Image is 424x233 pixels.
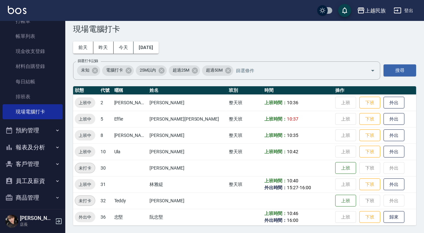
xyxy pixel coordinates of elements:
td: 忠堅 [113,209,148,225]
span: 10:46 [287,211,298,216]
td: [PERSON_NAME] [113,127,148,143]
span: 上班中 [75,99,95,106]
td: 2 [99,94,112,111]
b: 外出時間： [264,185,287,190]
div: 未知 [77,65,100,76]
td: [PERSON_NAME] [148,127,227,143]
td: 整天班 [227,176,263,192]
button: 外出 [384,129,404,141]
button: 下班 [359,211,380,223]
td: 10 [99,143,112,160]
a: 材料自購登錄 [3,59,63,74]
td: [PERSON_NAME] [148,192,227,209]
th: 暱稱 [113,86,148,95]
td: 整天班 [227,111,263,127]
td: 8 [99,127,112,143]
td: 36 [99,209,112,225]
th: 操作 [334,86,416,95]
th: 班別 [227,86,263,95]
td: [PERSON_NAME] [148,94,227,111]
button: 下班 [359,97,380,109]
button: 歸來 [384,211,404,223]
span: 未知 [77,67,93,74]
th: 姓名 [148,86,227,95]
div: 電腦打卡 [102,65,134,76]
button: 上班 [335,195,356,207]
button: 下班 [359,129,380,141]
span: 10:42 [287,149,298,154]
span: 上班中 [75,181,95,188]
button: 報表及分析 [3,139,63,156]
b: 上班時間： [264,116,287,122]
td: 整天班 [227,127,263,143]
a: 現金收支登錄 [3,44,63,59]
span: 10:35 [287,133,298,138]
span: 15:27 [287,185,298,190]
span: 未打卡 [75,165,95,172]
a: 打帳單 [3,14,63,29]
td: - [263,176,334,192]
h5: [PERSON_NAME] [20,215,53,222]
b: 上班時間： [264,100,287,105]
span: 10:40 [287,178,298,183]
button: 外出 [384,178,404,191]
span: 16:00 [300,185,311,190]
span: 16:00 [287,218,298,223]
td: 整天班 [227,143,263,160]
p: 店長 [20,222,53,227]
button: 外出 [384,146,404,158]
td: [PERSON_NAME][PERSON_NAME] [148,111,227,127]
span: 外出中 [75,214,95,221]
th: 時間 [263,86,334,95]
b: 外出時間： [264,218,287,223]
img: Logo [8,6,26,14]
button: 商品管理 [3,189,63,206]
td: 30 [99,160,112,176]
b: 上班時間： [264,178,287,183]
div: 25M以內 [136,65,167,76]
button: 上班 [335,162,356,174]
td: Effie [113,111,148,127]
img: Person [5,215,18,228]
b: 上班時間： [264,211,287,216]
a: 現場電腦打卡 [3,104,63,119]
button: 外出 [384,113,404,125]
button: Open [368,65,378,76]
td: Teddy [113,192,148,209]
button: 下班 [359,146,380,158]
button: 昨天 [93,42,114,54]
td: Ula [113,143,148,160]
button: 預約管理 [3,122,63,139]
div: 超過50M [202,65,233,76]
span: 電腦打卡 [102,67,127,74]
h3: 現場電腦打卡 [73,25,416,34]
td: 5 [99,111,112,127]
span: 上班中 [75,132,95,139]
button: 前天 [73,42,93,54]
button: 客戶管理 [3,156,63,173]
td: 32 [99,192,112,209]
a: 每日結帳 [3,74,63,89]
button: [DATE] [133,42,158,54]
td: [PERSON_NAME] [148,160,227,176]
span: 超過25M [169,67,193,74]
span: 25M以內 [136,67,160,74]
td: 阮忠堅 [148,209,227,225]
a: 排班表 [3,89,63,104]
button: 上越民族 [354,4,388,17]
button: 下班 [359,113,380,125]
span: 超過50M [202,67,227,74]
span: 10:36 [287,100,298,105]
a: 帳單列表 [3,29,63,44]
th: 代號 [99,86,112,95]
button: 登出 [391,5,416,17]
button: save [338,4,351,17]
span: 10:37 [287,116,298,122]
th: 狀態 [73,86,99,95]
input: 篩選條件 [234,65,359,76]
b: 上班時間： [264,133,287,138]
td: 林雅緹 [148,176,227,192]
td: [PERSON_NAME] [148,143,227,160]
button: 搜尋 [384,64,416,76]
td: 整天班 [227,94,263,111]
